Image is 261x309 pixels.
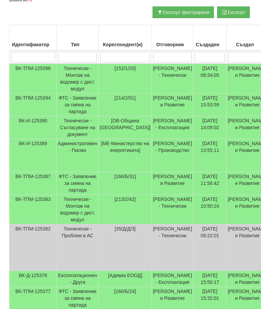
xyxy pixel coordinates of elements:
button: Експорт [217,6,250,18]
td: Технически - Съгласуване на документ [57,116,99,139]
td: ВК-ТПМ-125382 [10,224,57,271]
td: ВК-И-125389 [10,139,57,172]
div: Кореспондент(и) [100,40,151,49]
td: ВК-И-125390 [10,116,57,139]
td: [PERSON_NAME] и Развитие [152,172,193,195]
td: [PERSON_NAME] - Технически [152,195,193,224]
span: [ОВ-Община [GEOGRAPHIC_DATA]] [100,118,151,130]
td: [DATE] 14:09:02 [193,116,227,139]
td: [PERSON_NAME] - Експлоатация [152,116,193,139]
td: [DATE] 13:55:11 [193,139,227,172]
th: Създаден: No sort applied, activate to apply an ascending sort [193,25,227,51]
th: Отговорник: No sort applied, activate to apply an ascending sort [152,25,193,51]
td: ВК-Д-125378 [10,271,57,287]
td: [PERSON_NAME] - Технически [152,224,193,271]
span: [МЕ-Министерство на енергетиката] [101,141,149,153]
td: ФТС - Заявление за смяна на партида [57,93,99,116]
td: Административен - Писмо [57,139,99,172]
div: Отговорник [153,40,192,49]
td: [DATE] 15:53:59 [193,93,227,116]
span: [214/2/51] [115,95,136,101]
span: [152/1/20] [115,66,136,71]
th: Идентификатор: No sort applied, activate to apply an ascending sort [10,25,57,51]
td: [DATE] 10:50:24 [193,195,227,224]
div: Създаден [194,40,225,49]
td: ВК-ТПМ-125383 [10,195,57,224]
td: [PERSON_NAME] - Технически [152,64,193,93]
td: Експлоатационен - Други [57,271,99,287]
td: ВК-ТПМ-125387 [10,172,57,195]
div: Идентификатор [11,40,55,49]
td: [DATE] 08:34:05 [193,64,227,93]
td: [DATE] 09:22:01 [193,224,227,271]
td: [DATE] 15:50:17 [193,271,227,287]
th: Кореспондент(и): No sort applied, activate to apply an ascending sort [99,25,152,51]
th: Тип: No sort applied, activate to apply an ascending sort [57,25,99,51]
span: [166/Б/31] [114,174,136,179]
span: [Адивиа ЕООД] [108,273,142,278]
td: Технически - Монтаж на водомер с дист. модул [57,195,99,224]
td: [DATE] 11:56:42 [193,172,227,195]
td: [PERSON_NAME] - Производство [152,139,193,172]
span: [166/Б/24] [114,289,136,294]
td: Технически - Проблем в АС [57,224,99,271]
td: ВК-ТПМ-125398 [10,64,57,93]
div: Тип [58,40,97,49]
button: Експорт филтрирани [153,6,214,18]
span: [35/Д/Д/3] [115,226,136,231]
td: [PERSON_NAME] - Експлоатация [152,271,193,287]
td: ФТС - Заявление за смяна на партида [57,172,99,195]
span: [213/2/42] [115,196,136,202]
td: [PERSON_NAME] и Развитие [152,93,193,116]
td: Технически - Монтаж на водомер с дист. модул [57,64,99,93]
td: ВК-ТПМ-125394 [10,93,57,116]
